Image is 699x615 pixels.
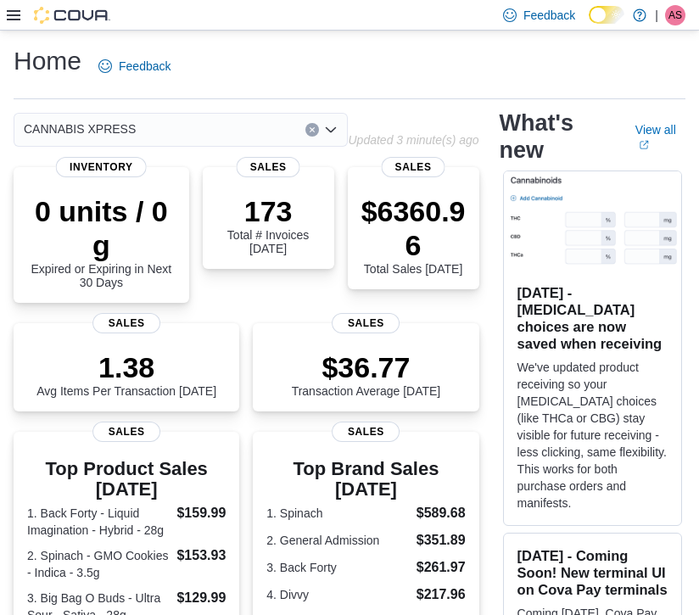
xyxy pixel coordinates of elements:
[417,584,466,605] dd: $217.96
[417,557,466,578] dd: $261.97
[517,547,668,598] h3: [DATE] - Coming Soon! New terminal UI on Cova Pay terminals
[500,109,615,164] h2: What's new
[56,157,147,177] span: Inventory
[266,559,409,576] dt: 3. Back Forty
[333,422,400,442] span: Sales
[382,157,445,177] span: Sales
[348,133,478,147] p: Updated 3 minute(s) ago
[589,6,624,24] input: Dark Mode
[27,194,176,262] p: 0 units / 0 g
[119,58,171,75] span: Feedback
[517,359,668,512] p: We've updated product receiving so your [MEDICAL_DATA] choices (like THCa or CBG) stay visible fo...
[34,7,110,24] img: Cova
[668,5,682,25] span: AS
[216,194,321,228] p: 173
[36,350,216,398] div: Avg Items Per Transaction [DATE]
[92,313,160,333] span: Sales
[92,422,160,442] span: Sales
[361,194,466,276] div: Total Sales [DATE]
[14,44,81,78] h1: Home
[92,49,177,83] a: Feedback
[176,503,226,523] dd: $159.99
[292,350,441,384] p: $36.77
[27,505,170,539] dt: 1. Back Forty - Liquid Imagination - Hybrid - 28g
[176,545,226,566] dd: $153.93
[417,530,466,551] dd: $351.89
[266,459,465,500] h3: Top Brand Sales [DATE]
[523,7,575,24] span: Feedback
[266,505,409,522] dt: 1. Spinach
[176,588,226,608] dd: $129.99
[361,194,466,262] p: $6360.96
[27,194,176,289] div: Expired or Expiring in Next 30 Days
[24,119,136,139] span: CANNABIS XPRESS
[292,350,441,398] div: Transaction Average [DATE]
[27,547,170,581] dt: 2. Spinach - GMO Cookies - Indica - 3.5g
[305,123,319,137] button: Clear input
[266,532,409,549] dt: 2. General Admission
[324,123,338,137] button: Open list of options
[266,586,409,603] dt: 4. Divvy
[517,284,668,352] h3: [DATE] - [MEDICAL_DATA] choices are now saved when receiving
[639,140,649,150] svg: External link
[36,350,216,384] p: 1.38
[237,157,300,177] span: Sales
[333,313,400,333] span: Sales
[27,459,226,500] h3: Top Product Sales [DATE]
[665,5,685,25] div: Amanda Styka
[655,5,658,25] p: |
[635,123,685,150] a: View allExternal link
[417,503,466,523] dd: $589.68
[216,194,321,255] div: Total # Invoices [DATE]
